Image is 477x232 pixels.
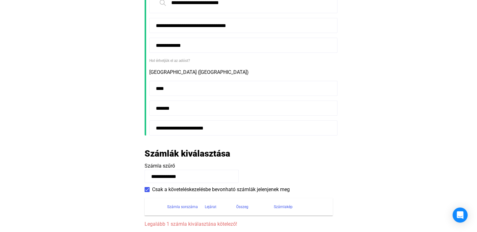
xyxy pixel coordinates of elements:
[167,203,198,211] div: Számla sorszáma
[205,203,236,211] div: Lejárat
[205,203,216,211] div: Lejárat
[152,186,290,193] span: Csak a követeléskezelésbe bevonható számlák jelenjenek meg
[453,207,468,223] div: Open Intercom Messenger
[145,163,175,169] span: Számla szűrő
[274,203,325,211] div: Számlakép
[274,203,293,211] div: Számlakép
[236,203,274,211] div: Összeg
[236,203,248,211] div: Összeg
[167,203,205,211] div: Számla sorszáma
[145,220,333,228] span: Legalább 1 számla kiválasztása kötelező!
[145,148,230,159] h2: Számlák kiválasztása
[149,69,333,76] div: [GEOGRAPHIC_DATA] ([GEOGRAPHIC_DATA])
[149,58,333,64] div: Hol érhetjük el az adóst?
